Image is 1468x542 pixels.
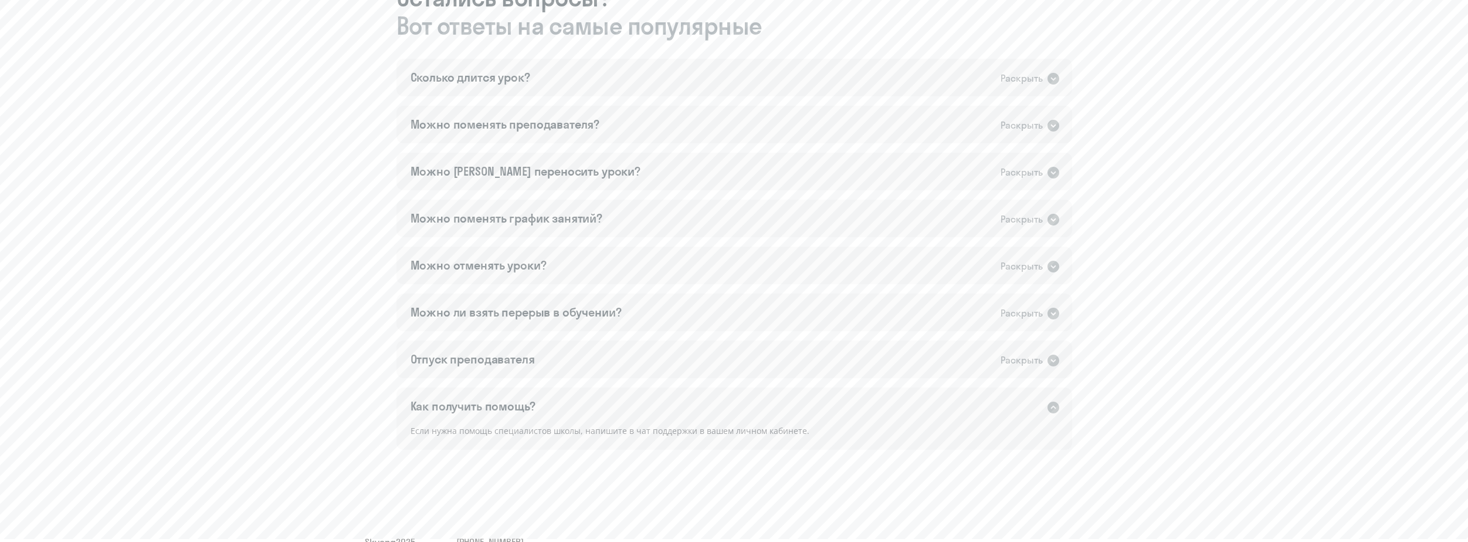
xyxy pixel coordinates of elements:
[1001,165,1043,180] div: Раскрыть
[411,304,622,321] div: Можно ли взять перерыв в обучении?
[1001,71,1043,86] div: Раскрыть
[411,163,640,180] div: Можно [PERSON_NAME] переносить уроки?
[1001,353,1043,368] div: Раскрыть
[396,424,1072,450] div: Если нужна помощь специалистов школы, напишите в чат поддержки в вашем личном кабинете.
[1001,212,1043,227] div: Раскрыть
[411,351,535,368] div: Отпуск преподавателя
[1001,259,1043,274] div: Раскрыть
[411,69,530,86] div: Сколько длится урок?
[411,210,603,227] div: Можно поменять график занятий?
[1001,306,1043,321] div: Раскрыть
[411,398,535,415] div: Как получить помощь?
[411,257,547,274] div: Можно отменять уроки?
[1001,118,1043,133] div: Раскрыть
[396,12,1072,40] span: Вот ответы на самые популярные
[411,116,600,133] div: Можно поменять преподавателя?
